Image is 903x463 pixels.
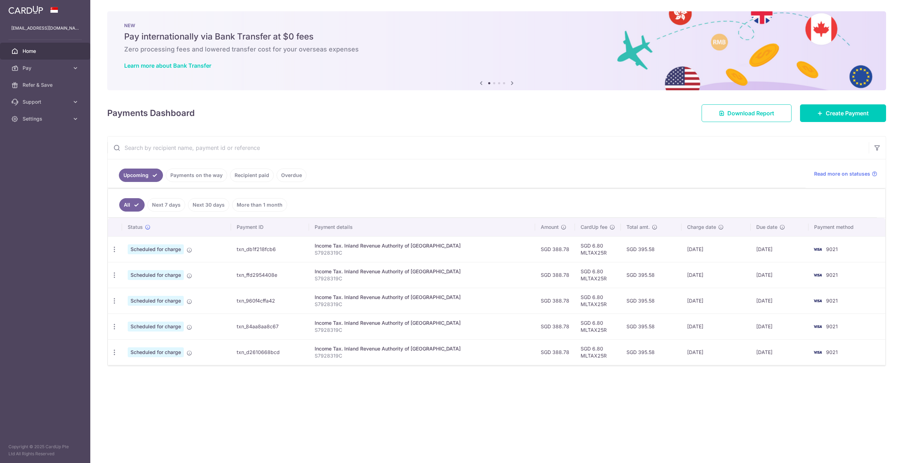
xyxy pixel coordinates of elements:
span: Create Payment [826,109,869,117]
td: [DATE] [681,288,750,313]
div: Income Tax. Inland Revenue Authority of [GEOGRAPHIC_DATA] [315,319,529,327]
td: SGD 395.58 [621,313,681,339]
span: Charge date [687,224,716,231]
span: Pay [23,65,69,72]
span: Settings [23,115,69,122]
img: Bank Card [811,271,825,279]
td: SGD 395.58 [621,262,681,288]
a: Next 30 days [188,198,229,212]
td: SGD 6.80 MLTAX25R [575,339,621,365]
span: Download Report [727,109,774,117]
td: SGD 6.80 MLTAX25R [575,288,621,313]
input: Search by recipient name, payment id or reference [108,136,869,159]
p: S7928319C [315,327,529,334]
span: Scheduled for charge [128,322,184,331]
td: txn_db1f218fcb6 [231,236,309,262]
td: txn_ffd2954408e [231,262,309,288]
span: 9021 [826,349,838,355]
th: Payment method [808,218,885,236]
a: Download Report [702,104,792,122]
span: Scheduled for charge [128,270,184,280]
h5: Pay internationally via Bank Transfer at $0 fees [124,31,869,42]
th: Payment ID [231,218,309,236]
span: 9021 [826,246,838,252]
a: Read more on statuses [814,170,877,177]
td: SGD 395.58 [621,288,681,313]
td: SGD 395.58 [621,339,681,365]
img: Bank Card [811,297,825,305]
span: Home [23,48,69,55]
td: [DATE] [681,236,750,262]
span: 9021 [826,272,838,278]
td: [DATE] [751,313,808,339]
td: SGD 395.58 [621,236,681,262]
a: All [119,198,145,212]
p: [EMAIL_ADDRESS][DOMAIN_NAME] [11,25,79,32]
div: Income Tax. Inland Revenue Authority of [GEOGRAPHIC_DATA] [315,242,529,249]
div: Income Tax. Inland Revenue Authority of [GEOGRAPHIC_DATA] [315,345,529,352]
a: Upcoming [119,169,163,182]
td: SGD 6.80 MLTAX25R [575,262,621,288]
p: S7928319C [315,352,529,359]
span: 9021 [826,323,838,329]
td: SGD 6.80 MLTAX25R [575,236,621,262]
span: Due date [756,224,777,231]
td: SGD 388.78 [535,262,575,288]
td: txn_84aa8aa8c67 [231,313,309,339]
td: [DATE] [751,236,808,262]
td: [DATE] [681,262,750,288]
span: Amount [541,224,559,231]
a: Payments on the way [166,169,227,182]
td: txn_960f4cffa42 [231,288,309,313]
td: [DATE] [681,313,750,339]
img: CardUp [8,6,43,14]
span: Scheduled for charge [128,347,184,357]
td: [DATE] [751,288,808,313]
td: [DATE] [681,339,750,365]
img: Bank Card [811,245,825,254]
p: S7928319C [315,275,529,282]
a: Learn more about Bank Transfer [124,62,211,69]
span: Read more on statuses [814,170,870,177]
td: SGD 388.78 [535,313,575,339]
td: SGD 6.80 MLTAX25R [575,313,621,339]
span: 9021 [826,298,838,304]
a: Overdue [277,169,307,182]
a: Next 7 days [147,198,185,212]
span: Support [23,98,69,105]
td: [DATE] [751,262,808,288]
span: CardUp fee [581,224,607,231]
img: Bank Card [811,348,825,357]
a: Create Payment [800,104,886,122]
td: [DATE] [751,339,808,365]
div: Income Tax. Inland Revenue Authority of [GEOGRAPHIC_DATA] [315,294,529,301]
p: S7928319C [315,249,529,256]
img: Bank transfer banner [107,11,886,90]
p: NEW [124,23,869,28]
a: Recipient paid [230,169,274,182]
span: Scheduled for charge [128,296,184,306]
span: Status [128,224,143,231]
span: Scheduled for charge [128,244,184,254]
span: Refer & Save [23,81,69,89]
img: Bank Card [811,322,825,331]
td: txn_d2610668bcd [231,339,309,365]
td: SGD 388.78 [535,288,575,313]
td: SGD 388.78 [535,236,575,262]
span: Total amt. [626,224,650,231]
h4: Payments Dashboard [107,107,195,120]
a: More than 1 month [232,198,287,212]
td: SGD 388.78 [535,339,575,365]
div: Income Tax. Inland Revenue Authority of [GEOGRAPHIC_DATA] [315,268,529,275]
p: S7928319C [315,301,529,308]
span: Help [16,5,30,11]
th: Payment details [309,218,535,236]
h6: Zero processing fees and lowered transfer cost for your overseas expenses [124,45,869,54]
